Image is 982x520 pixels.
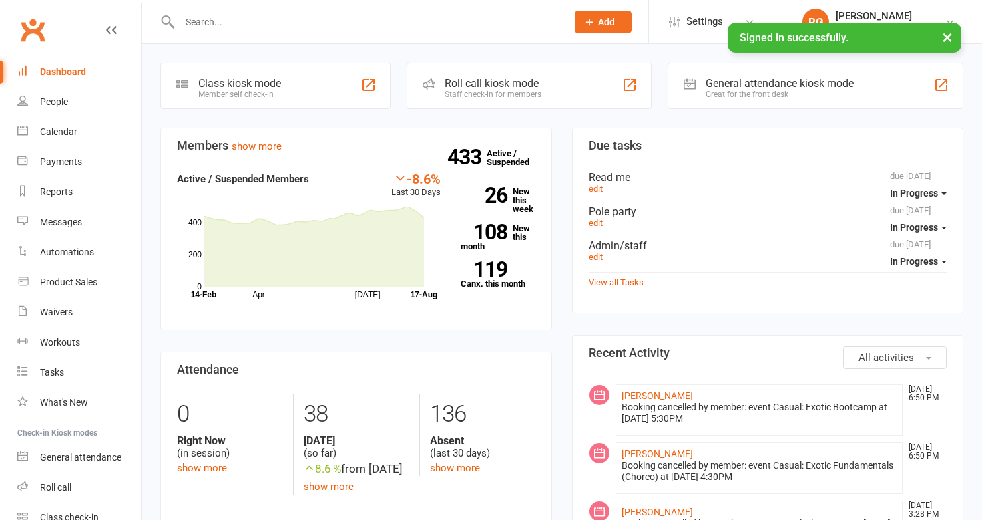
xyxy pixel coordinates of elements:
[575,11,632,33] button: Add
[902,385,946,402] time: [DATE] 6:50 PM
[17,442,141,473] a: General attendance kiosk mode
[177,363,535,376] h3: Attendance
[589,139,947,152] h3: Due tasks
[686,7,723,37] span: Settings
[177,139,535,152] h3: Members
[304,434,409,460] div: (so far)
[461,261,535,288] a: 119Canx. this month
[890,222,938,233] span: In Progress
[858,352,914,364] span: All activities
[706,90,854,99] div: Great for the front desk
[304,460,409,478] div: from [DATE]
[836,22,912,34] div: The Pole Gym
[40,397,88,408] div: What's New
[17,297,141,328] a: Waivers
[890,181,947,205] button: In Progress
[40,452,121,463] div: General attendance
[40,482,71,493] div: Roll call
[589,205,947,218] div: Pole party
[17,267,141,297] a: Product Sales
[622,507,693,517] a: [PERSON_NAME]
[17,207,141,237] a: Messages
[198,90,281,99] div: Member self check-in
[461,259,507,279] strong: 119
[176,13,557,31] input: Search...
[890,188,938,199] span: In Progress
[17,358,141,388] a: Tasks
[40,277,97,287] div: Product Sales
[16,13,49,47] a: Clubworx
[430,394,535,434] div: 136
[17,388,141,418] a: What's New
[430,434,535,447] strong: Absent
[706,77,854,90] div: General attendance kiosk mode
[177,434,283,460] div: (in session)
[589,252,603,262] a: edit
[843,346,947,369] button: All activities
[890,249,947,273] button: In Progress
[40,217,82,227] div: Messages
[622,402,897,424] div: Booking cancelled by member: event Casual: Exotic Bootcamp at [DATE] 5:30PM
[445,90,541,99] div: Staff check-in for members
[622,390,693,401] a: [PERSON_NAME]
[232,140,282,152] a: show more
[177,173,309,185] strong: Active / Suspended Members
[17,117,141,147] a: Calendar
[935,23,959,51] button: ×
[836,10,912,22] div: [PERSON_NAME]
[445,77,541,90] div: Roll call kiosk mode
[802,9,829,35] div: RG
[902,443,946,461] time: [DATE] 6:50 PM
[40,307,73,317] div: Waivers
[487,139,545,176] a: 433Active / Suspended
[40,126,77,137] div: Calendar
[391,171,441,186] div: -8.6%
[40,337,80,348] div: Workouts
[461,224,535,251] a: 108New this month
[430,434,535,460] div: (last 30 days)
[589,239,947,252] div: Admin/staff
[391,171,441,200] div: Last 30 Days
[17,57,141,87] a: Dashboard
[589,218,603,228] a: edit
[461,222,507,242] strong: 108
[40,156,82,167] div: Payments
[461,187,535,213] a: 26New this week
[589,171,947,184] div: Read me
[177,394,283,434] div: 0
[17,177,141,207] a: Reports
[198,77,281,90] div: Class kiosk mode
[430,462,480,474] a: show more
[304,481,354,493] a: show more
[17,328,141,358] a: Workouts
[622,448,693,459] a: [PERSON_NAME]
[589,184,603,194] a: edit
[902,501,946,519] time: [DATE] 3:28 PM
[40,367,64,378] div: Tasks
[40,247,94,257] div: Automations
[461,185,507,205] strong: 26
[622,460,897,483] div: Booking cancelled by member: event Casual: Exotic Fundamentals (Choreo) at [DATE] 4:30PM
[598,17,615,27] span: Add
[589,277,644,287] a: View all Tasks
[304,462,341,475] span: 8.6 %
[17,237,141,267] a: Automations
[40,96,68,107] div: People
[890,215,947,239] button: In Progress
[447,147,487,167] strong: 433
[304,394,409,434] div: 38
[40,186,73,197] div: Reports
[177,434,283,447] strong: Right Now
[17,473,141,503] a: Roll call
[17,147,141,177] a: Payments
[890,256,938,267] span: In Progress
[17,87,141,117] a: People
[740,31,848,44] span: Signed in successfully.
[304,434,409,447] strong: [DATE]
[177,462,227,474] a: show more
[589,346,947,360] h3: Recent Activity
[40,66,86,77] div: Dashboard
